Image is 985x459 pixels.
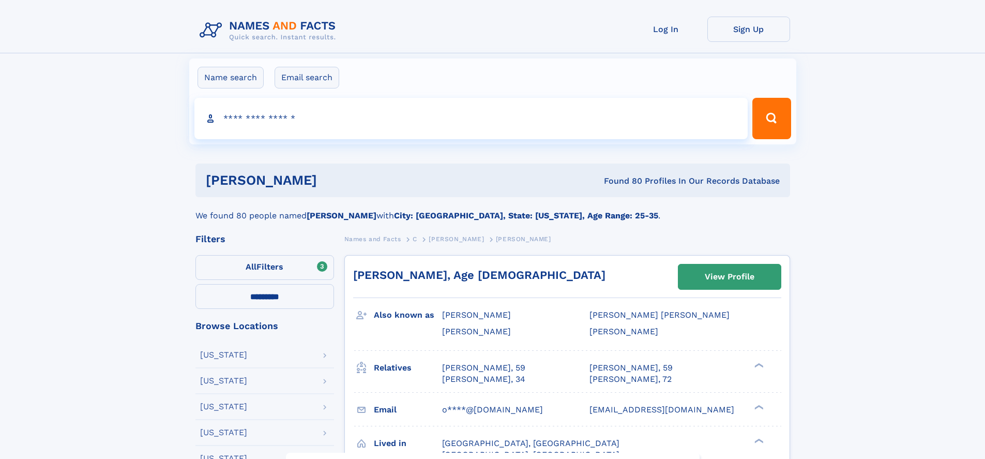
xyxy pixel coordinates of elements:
[353,269,605,282] a: [PERSON_NAME], Age [DEMOGRAPHIC_DATA]
[206,174,461,187] h1: [PERSON_NAME]
[413,232,417,245] a: C
[200,377,247,385] div: [US_STATE]
[625,17,707,42] a: Log In
[200,428,247,437] div: [US_STATE]
[195,234,334,244] div: Filters
[307,211,376,220] b: [PERSON_NAME]
[394,211,658,220] b: City: [GEOGRAPHIC_DATA], State: [US_STATE], Age Range: 25-35
[752,437,764,444] div: ❯
[374,435,442,452] h3: Lived in
[752,362,764,368] div: ❯
[374,401,442,419] h3: Email
[589,405,734,414] span: [EMAIL_ADDRESS][DOMAIN_NAME]
[460,175,780,187] div: Found 80 Profiles In Our Records Database
[707,17,790,42] a: Sign Up
[374,359,442,377] h3: Relatives
[589,310,730,320] span: [PERSON_NAME] [PERSON_NAME]
[344,232,401,245] a: Names and Facts
[752,98,791,139] button: Search Button
[589,362,673,374] a: [PERSON_NAME], 59
[195,197,790,222] div: We found 80 people named with .
[442,438,619,448] span: [GEOGRAPHIC_DATA], [GEOGRAPHIC_DATA]
[429,235,484,243] span: [PERSON_NAME]
[705,265,754,289] div: View Profile
[374,306,442,324] h3: Also known as
[496,235,551,243] span: [PERSON_NAME]
[195,17,344,45] img: Logo Names and Facts
[429,232,484,245] a: [PERSON_NAME]
[442,374,525,385] a: [PERSON_NAME], 34
[442,327,511,336] span: [PERSON_NAME]
[246,262,256,272] span: All
[194,98,748,139] input: search input
[198,67,264,88] label: Name search
[195,321,334,331] div: Browse Locations
[589,374,672,385] a: [PERSON_NAME], 72
[752,404,764,410] div: ❯
[413,235,417,243] span: C
[195,255,334,280] label: Filters
[678,264,781,289] a: View Profile
[442,362,525,374] a: [PERSON_NAME], 59
[200,351,247,359] div: [US_STATE]
[275,67,339,88] label: Email search
[589,327,658,336] span: [PERSON_NAME]
[442,310,511,320] span: [PERSON_NAME]
[200,403,247,411] div: [US_STATE]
